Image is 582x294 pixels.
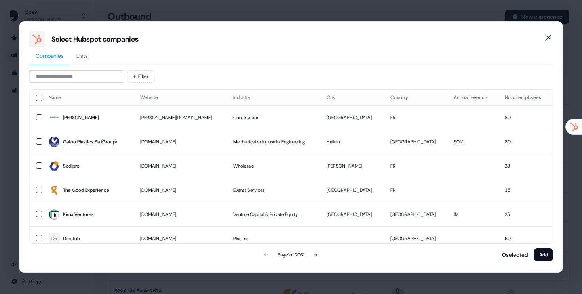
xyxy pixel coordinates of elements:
[534,248,553,261] button: Add
[134,178,227,202] td: [DOMAIN_NAME]
[63,114,99,122] div: [PERSON_NAME]
[384,130,447,154] td: [GEOGRAPHIC_DATA]
[384,202,447,226] td: [GEOGRAPHIC_DATA]
[384,178,447,202] td: FR
[320,90,384,105] th: City
[76,52,88,60] span: Lists
[384,105,447,130] td: FR
[447,90,498,105] th: Annual revenue
[36,52,64,60] span: Companies
[384,226,447,250] td: [GEOGRAPHIC_DATA]
[227,226,320,250] td: Plastics
[320,105,384,130] td: [GEOGRAPHIC_DATA]
[384,90,447,105] th: Country
[63,162,80,170] div: Sodipro
[42,90,134,105] th: Name
[63,210,94,218] div: Kima Ventures
[63,138,117,146] div: Galloo Plastics Sa (Group)
[134,202,227,226] td: [DOMAIN_NAME]
[227,202,320,226] td: Venture Capital & Private Equity
[134,130,227,154] td: [DOMAIN_NAME]
[227,178,320,202] td: Events Services
[320,154,384,178] td: [PERSON_NAME]
[499,251,528,259] p: 0 selected
[320,202,384,226] td: [GEOGRAPHIC_DATA]
[447,202,498,226] td: 1M
[51,34,139,44] div: Select Hubspot companies
[498,130,553,154] td: 80
[227,90,320,105] th: Industry
[447,130,498,154] td: 50M
[498,226,553,250] td: 60
[498,202,553,226] td: 25
[51,235,57,242] div: DR
[134,105,227,130] td: [PERSON_NAME][DOMAIN_NAME]
[227,130,320,154] td: Mechanical or Industrial Engineering
[227,105,320,130] td: Construction
[134,154,227,178] td: [DOMAIN_NAME]
[134,226,227,250] td: [DOMAIN_NAME]
[63,235,80,242] div: Drostub
[498,178,553,202] td: 35
[134,90,227,105] th: Website
[498,154,553,178] td: 28
[63,186,109,194] div: The Good Experience
[227,154,320,178] td: Wholesale
[498,90,553,105] th: No. of employees
[320,130,384,154] td: Halluin
[278,251,304,259] div: Page 1 of 2031
[540,30,556,46] button: Close
[498,105,553,130] td: 80
[320,178,384,202] td: [GEOGRAPHIC_DATA]
[127,70,155,83] button: Filter
[384,154,447,178] td: FR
